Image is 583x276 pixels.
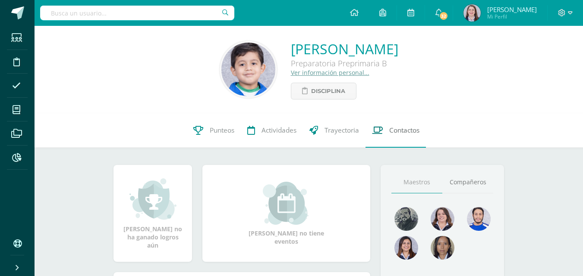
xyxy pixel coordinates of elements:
[122,177,183,249] div: [PERSON_NAME] no ha ganado logros aún
[291,83,356,99] a: Disciplina
[40,6,234,20] input: Busca un usuario...
[187,113,241,148] a: Punteos
[467,207,491,231] img: 7ac4dcbca4996c804fd7b9be957bdb41.png
[263,182,310,225] img: event_small.png
[487,5,537,14] span: [PERSON_NAME]
[291,58,398,68] div: Preparatoria Preprimaria B
[129,177,176,220] img: achievement_small.png
[303,113,366,148] a: Trayectoria
[431,236,454,260] img: f44f70a6adbdcf0a6c06a725c645ba63.png
[439,11,448,21] span: 32
[262,126,296,135] span: Actividades
[221,43,275,96] img: 8d536e85d9ac4ffa8a600096a4eb4ab6.png
[394,207,418,231] img: 4179e05c207095638826b52d0d6e7b97.png
[325,126,359,135] span: Trayectoria
[210,126,234,135] span: Punteos
[394,236,418,260] img: a8f2c24270f1f4adbf11eac07dfc80e1.png
[291,40,398,58] a: [PERSON_NAME]
[291,68,369,77] a: Ver información personal...
[487,13,537,20] span: Mi Perfil
[391,171,442,193] a: Maestros
[463,4,481,22] img: 46637be256d535e9256e21443625f59e.png
[241,113,303,148] a: Actividades
[389,126,419,135] span: Contactos
[442,171,493,193] a: Compañeros
[366,113,426,148] a: Contactos
[431,207,454,231] img: ca4e44176a2bc30c1592626e0cef586e.png
[243,182,330,245] div: [PERSON_NAME] no tiene eventos
[311,83,345,99] span: Disciplina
